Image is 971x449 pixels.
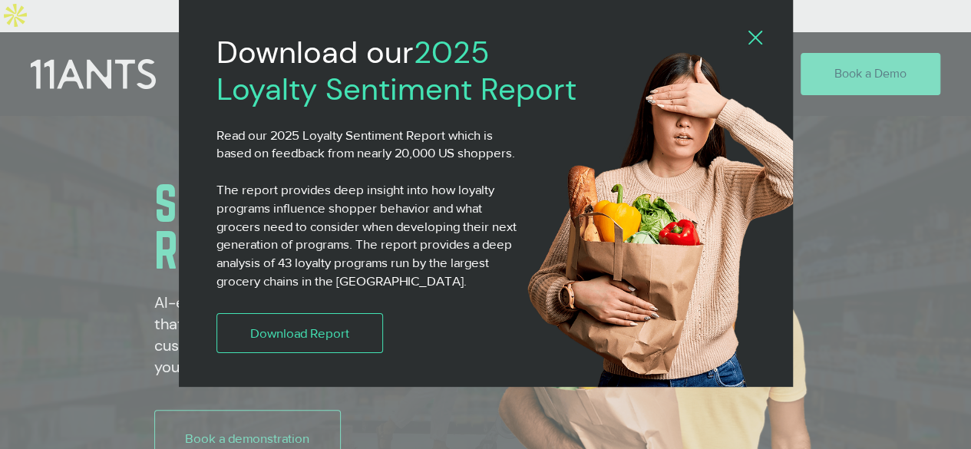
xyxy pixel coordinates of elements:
[522,47,825,407] img: 11ants shopper4.png
[748,31,762,46] div: Back to site
[216,34,583,107] h2: 2025 Loyalty Sentiment Report
[216,126,523,163] p: Read our 2025 Loyalty Sentiment Report which is based on feedback from nearly 20,000 US shoppers.
[216,180,523,290] p: The report provides deep insight into how loyalty programs influence shopper behavior and what gr...
[216,313,384,353] a: Download Report
[216,32,414,72] span: Download our
[250,324,349,342] span: Download Report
